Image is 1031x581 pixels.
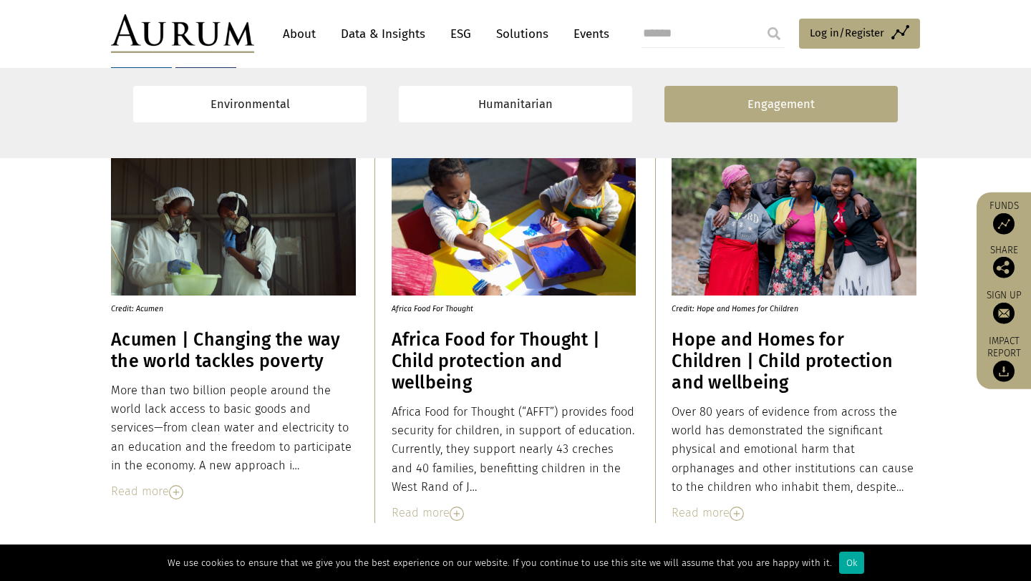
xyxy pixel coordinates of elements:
a: About [276,21,323,47]
img: Read More [169,485,183,499]
p: Credit: Hope and Homes for Children [672,296,904,315]
img: Aurum [111,14,254,53]
a: Sign up [984,289,1024,324]
div: Read more [392,504,636,522]
h3: Acumen | Changing the way the world tackles poverty [111,329,356,372]
a: Solutions [489,21,556,47]
div: Over 80 years of evidence from across the world has demonstrated the significant physical and emo... [672,403,916,497]
img: Read More [450,507,464,521]
p: Credit: Acumen [111,296,343,315]
a: Data & Insights [334,21,432,47]
div: More than two billion people around the world lack access to basic goods and services—from clean ... [111,381,356,476]
p: Africa Food For Thought [392,296,624,315]
a: Events [566,21,609,47]
a: Environmental [133,86,367,122]
span: Log in/Register [810,24,884,41]
img: Read More [730,507,744,521]
img: Sign up to our newsletter [993,303,1015,324]
img: Share this post [993,257,1015,278]
div: Share [984,245,1024,278]
h3: Hope and Homes for Children | Child protection and wellbeing [672,329,916,394]
a: Log in/Register [799,19,920,49]
a: Engagement [664,86,898,122]
h3: Africa Food for Thought | Child protection and wellbeing [392,329,636,394]
div: Africa Food for Thought (“AFFT”) provides food security for children, in support of education. Cu... [392,403,636,497]
a: Impact report [984,335,1024,382]
input: Submit [760,19,788,48]
div: Read more [111,482,356,501]
a: Humanitarian [399,86,632,122]
a: ESG [443,21,478,47]
div: Read more [672,504,916,522]
a: Funds [984,200,1024,235]
div: Ok [839,552,864,574]
img: Access Funds [993,213,1015,235]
